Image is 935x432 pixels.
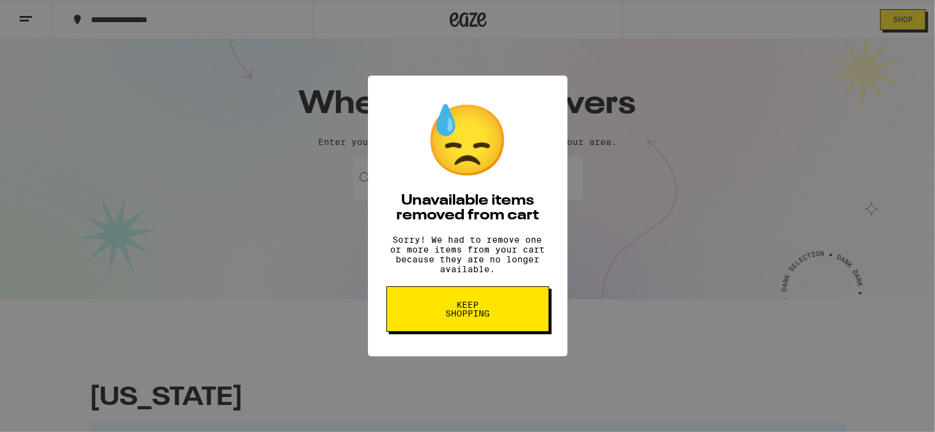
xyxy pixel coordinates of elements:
[386,235,549,274] p: Sorry! We had to remove one or more items from your cart because they are no longer available.
[386,286,549,332] button: Keep Shopping
[424,100,511,181] div: 😓
[436,300,499,318] span: Keep Shopping
[7,9,88,18] span: Hi. Need any help?
[386,194,549,223] h2: Unavailable items removed from cart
